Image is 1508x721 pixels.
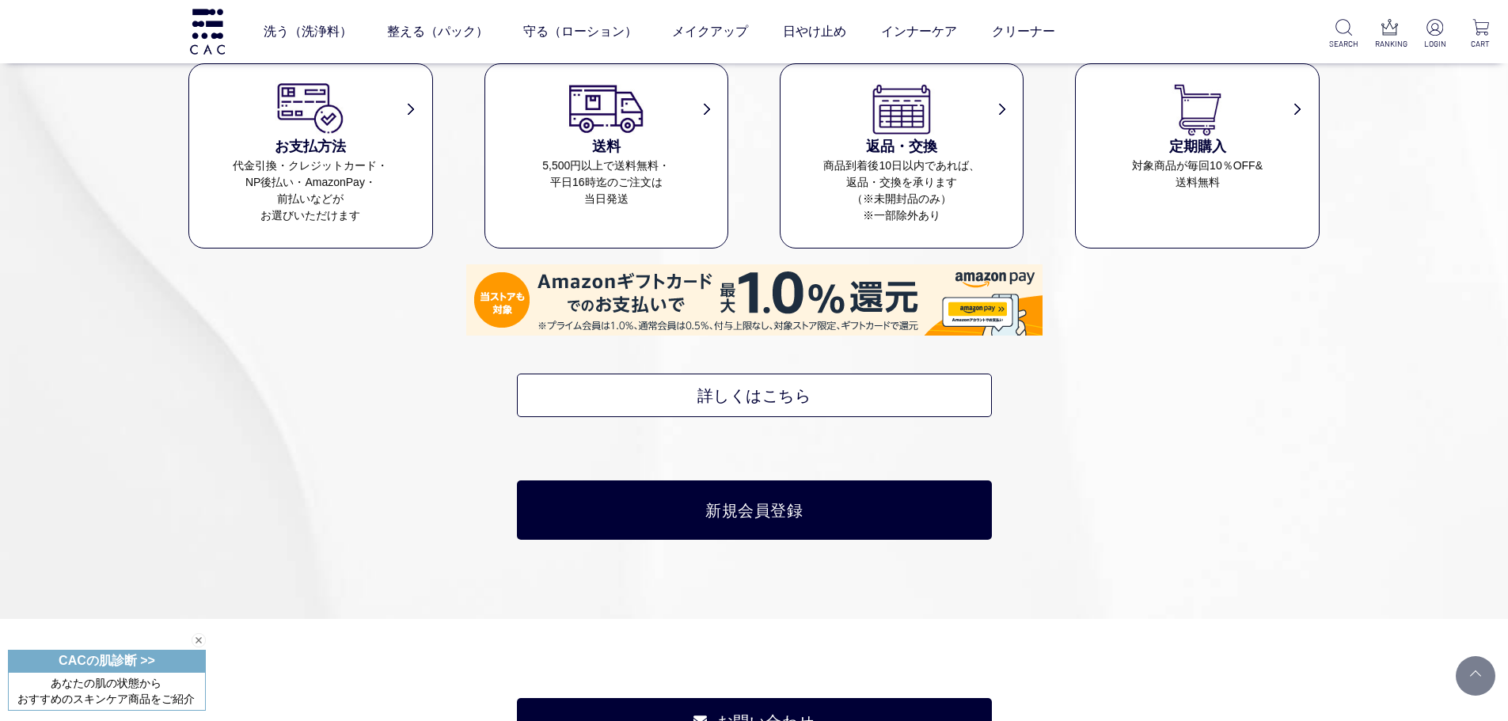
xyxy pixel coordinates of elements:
[1076,136,1319,157] h3: 定期購入
[189,80,432,224] a: お支払方法 代金引換・クレジットカード・NP後払い・AmazonPay・前払いなどがお選びいただけます
[189,136,432,157] h3: お支払方法
[189,157,432,224] dd: 代金引換・クレジットカード・ NP後払い・AmazonPay・ 前払いなどが お選びいただけます
[1420,19,1449,50] a: LOGIN
[188,9,227,54] img: logo
[1076,80,1319,191] a: 定期購入 対象商品が毎回10％OFF&送料無料
[781,80,1024,224] a: 返品・交換 商品到着後10日以内であれば、返品・交換を承ります（※未開封品のみ）※一部除外あり
[485,136,728,157] h3: 送料
[387,9,488,54] a: 整える（パック）
[1466,38,1495,50] p: CART
[1466,19,1495,50] a: CART
[781,136,1024,157] h3: 返品・交換
[1076,157,1319,191] dd: 対象商品が毎回10％OFF& 送料無料
[1329,19,1358,50] a: SEARCH
[485,80,728,207] a: 送料 5,500円以上で送料無料・平日16時迄のご注文は当日発送
[517,480,992,540] a: 新規会員登録
[1375,19,1404,50] a: RANKING
[517,374,992,417] a: 詳しくはこちら
[1420,38,1449,50] p: LOGIN
[485,157,728,207] dd: 5,500円以上で送料無料・ 平日16時迄のご注文は 当日発送
[466,264,1043,336] img: 01_Amazon_Pay_BBP_728x90.png
[264,9,352,54] a: 洗う（洗浄料）
[523,9,637,54] a: 守る（ローション）
[781,157,1024,224] dd: 商品到着後10日以内であれば、 返品・交換を承ります （※未開封品のみ） ※一部除外あり
[1329,38,1358,50] p: SEARCH
[881,9,957,54] a: インナーケア
[783,9,846,54] a: 日やけ止め
[1375,38,1404,50] p: RANKING
[672,9,748,54] a: メイクアップ
[992,9,1055,54] a: クリーナー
